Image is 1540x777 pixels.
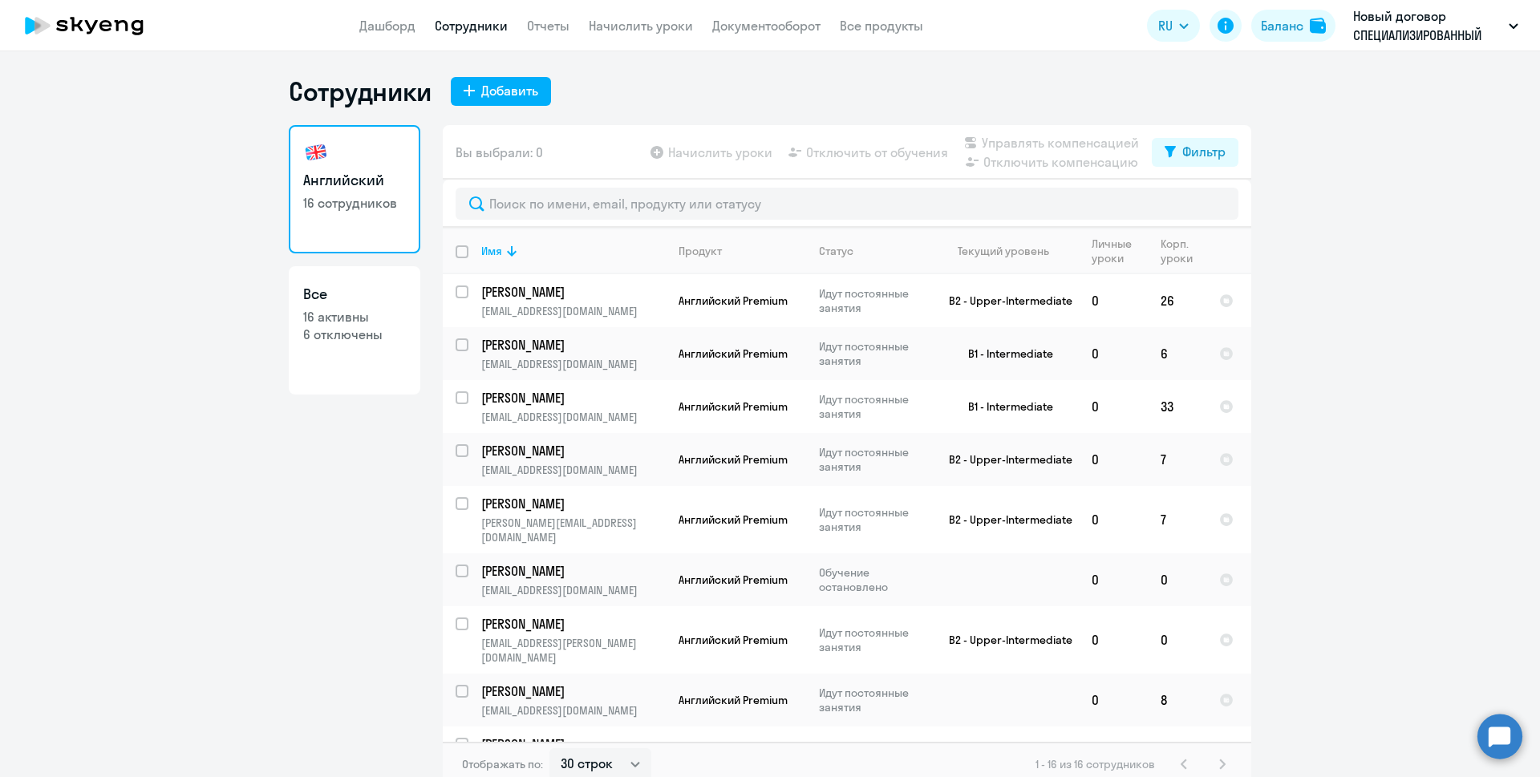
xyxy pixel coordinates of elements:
p: [PERSON_NAME] [481,682,663,700]
span: Английский Premium [679,293,788,308]
p: Идут постоянные занятия [819,739,929,767]
div: Имя [481,244,502,258]
td: 0 [1079,486,1148,553]
p: [PERSON_NAME][EMAIL_ADDRESS][DOMAIN_NAME] [481,516,665,544]
div: Имя [481,244,665,258]
img: english [303,140,329,165]
p: [PERSON_NAME] [481,562,663,580]
p: Идут постоянные занятия [819,392,929,421]
td: 7 [1148,486,1206,553]
span: Английский Premium [679,399,788,414]
td: 0 [1079,606,1148,674]
p: Идут постоянные занятия [819,445,929,474]
p: Идут постоянные занятия [819,625,929,654]
p: [PERSON_NAME] [481,442,663,459]
a: Документооборот [712,18,821,34]
p: Новый договор СПЕЦИАЛИЗИРОВАННЫЙ ДЕПОЗИТАРИЙ ИНФИНИТУМ, СПЕЦИАЛИЗИРОВАННЫЙ ДЕПОЗИТАРИЙ ИНФИНИТУМ, АО [1353,6,1502,45]
p: Идут постоянные занятия [819,339,929,368]
span: Английский Premium [679,693,788,707]
p: [EMAIL_ADDRESS][DOMAIN_NAME] [481,463,665,477]
span: 1 - 16 из 16 сотрудников [1035,757,1155,771]
div: Текущий уровень [958,244,1049,258]
h3: Английский [303,170,406,191]
td: B2 - Upper-Intermediate [930,486,1079,553]
span: Английский Premium [679,512,788,527]
p: Идут постоянные занятия [819,505,929,534]
div: Продукт [679,244,805,258]
p: [PERSON_NAME] [481,389,663,407]
p: [EMAIL_ADDRESS][PERSON_NAME][DOMAIN_NAME] [481,636,665,665]
span: Английский Premium [679,452,788,467]
td: 33 [1148,380,1206,433]
td: 0 [1148,606,1206,674]
p: Обучение остановлено [819,565,929,594]
input: Поиск по имени, email, продукту или статусу [456,188,1238,220]
td: 0 [1079,553,1148,606]
td: 0 [1079,327,1148,380]
div: Корп. уроки [1161,237,1206,265]
p: Идут постоянные занятия [819,286,929,315]
p: [EMAIL_ADDRESS][DOMAIN_NAME] [481,583,665,597]
td: 26 [1148,274,1206,327]
td: B2 - Upper-Intermediate [930,433,1079,486]
p: [EMAIL_ADDRESS][DOMAIN_NAME] [481,410,665,424]
td: 6 [1148,327,1206,380]
a: [PERSON_NAME] [481,336,665,354]
td: 0 [1079,380,1148,433]
p: 16 сотрудников [303,194,406,212]
a: [PERSON_NAME] [481,495,665,512]
h3: Все [303,284,406,305]
div: Продукт [679,244,722,258]
p: Идут постоянные занятия [819,686,929,714]
a: [PERSON_NAME] [481,389,665,407]
div: Баланс [1261,16,1303,35]
td: 0 [1079,433,1148,486]
span: Английский Premium [679,346,788,361]
a: Сотрудники [435,18,508,34]
a: [PERSON_NAME] [481,283,665,301]
a: [PERSON_NAME] [481,615,665,633]
span: Отображать по: [462,757,543,771]
a: Дашборд [359,18,415,34]
p: [PERSON_NAME] [481,495,663,512]
button: Фильтр [1152,138,1238,167]
td: 0 [1148,553,1206,606]
div: Добавить [481,81,538,100]
td: 0 [1079,674,1148,726]
a: [PERSON_NAME] [481,735,665,753]
a: Начислить уроки [589,18,693,34]
td: B1 - Intermediate [930,380,1079,433]
a: Отчеты [527,18,569,34]
span: RU [1158,16,1173,35]
p: 6 отключены [303,326,406,343]
div: Фильтр [1182,142,1226,161]
button: Балансbalance [1251,10,1335,42]
a: [PERSON_NAME] [481,562,665,580]
button: RU [1147,10,1200,42]
a: [PERSON_NAME] [481,682,665,700]
td: B2 - Upper-Intermediate [930,274,1079,327]
p: [PERSON_NAME] [481,283,663,301]
div: Личные уроки [1092,237,1147,265]
a: [PERSON_NAME] [481,442,665,459]
span: Вы выбрали: 0 [456,143,543,162]
td: 7 [1148,433,1206,486]
img: balance [1310,18,1326,34]
p: [PERSON_NAME] [481,336,663,354]
p: [PERSON_NAME] [481,735,663,753]
div: Корп. уроки [1161,237,1195,265]
div: Текущий уровень [942,244,1078,258]
a: Английский16 сотрудников [289,125,420,253]
p: [PERSON_NAME] [481,615,663,633]
button: Добавить [451,77,551,106]
h1: Сотрудники [289,75,432,107]
div: Статус [819,244,929,258]
td: 0 [1079,274,1148,327]
td: 8 [1148,674,1206,726]
p: [EMAIL_ADDRESS][DOMAIN_NAME] [481,357,665,371]
p: [EMAIL_ADDRESS][DOMAIN_NAME] [481,703,665,718]
span: Английский Premium [679,633,788,647]
p: 16 активны [303,308,406,326]
td: B2 - Upper-Intermediate [930,606,1079,674]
